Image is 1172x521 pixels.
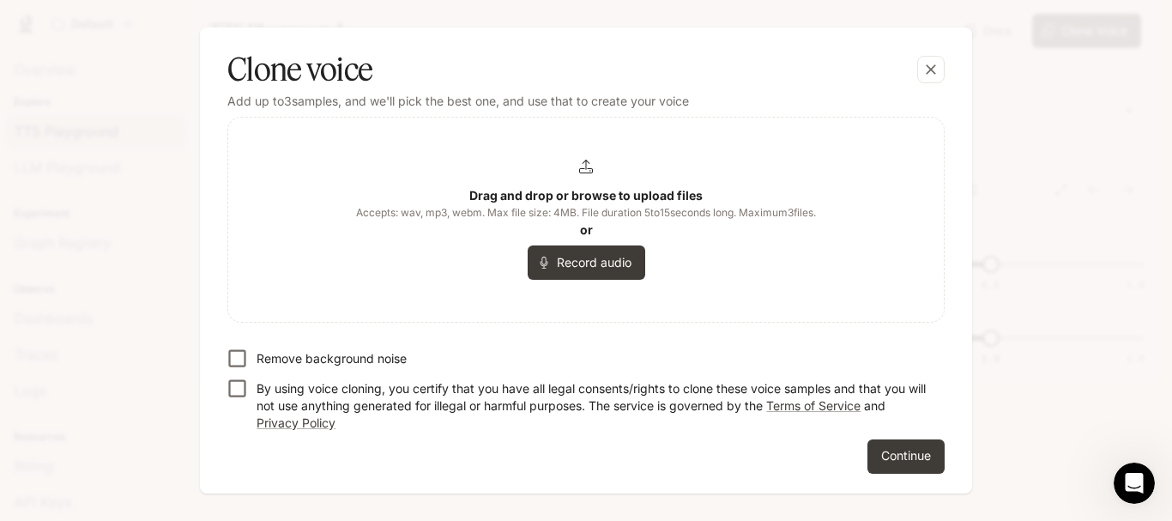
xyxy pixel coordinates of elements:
[528,245,645,280] button: Record audio
[257,380,931,432] p: By using voice cloning, you certify that you have all legal consents/rights to clone these voice ...
[257,415,335,430] a: Privacy Policy
[356,204,816,221] span: Accepts: wav, mp3, webm. Max file size: 4MB. File duration 5 to 15 seconds long. Maximum 3 files.
[1114,463,1155,504] iframe: Intercom live chat
[227,93,945,110] p: Add up to 3 samples, and we'll pick the best one, and use that to create your voice
[227,48,372,91] h5: Clone voice
[469,188,703,203] b: Drag and drop or browse to upload files
[580,222,593,237] b: or
[766,398,861,413] a: Terms of Service
[867,439,945,474] button: Continue
[257,350,407,367] p: Remove background noise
